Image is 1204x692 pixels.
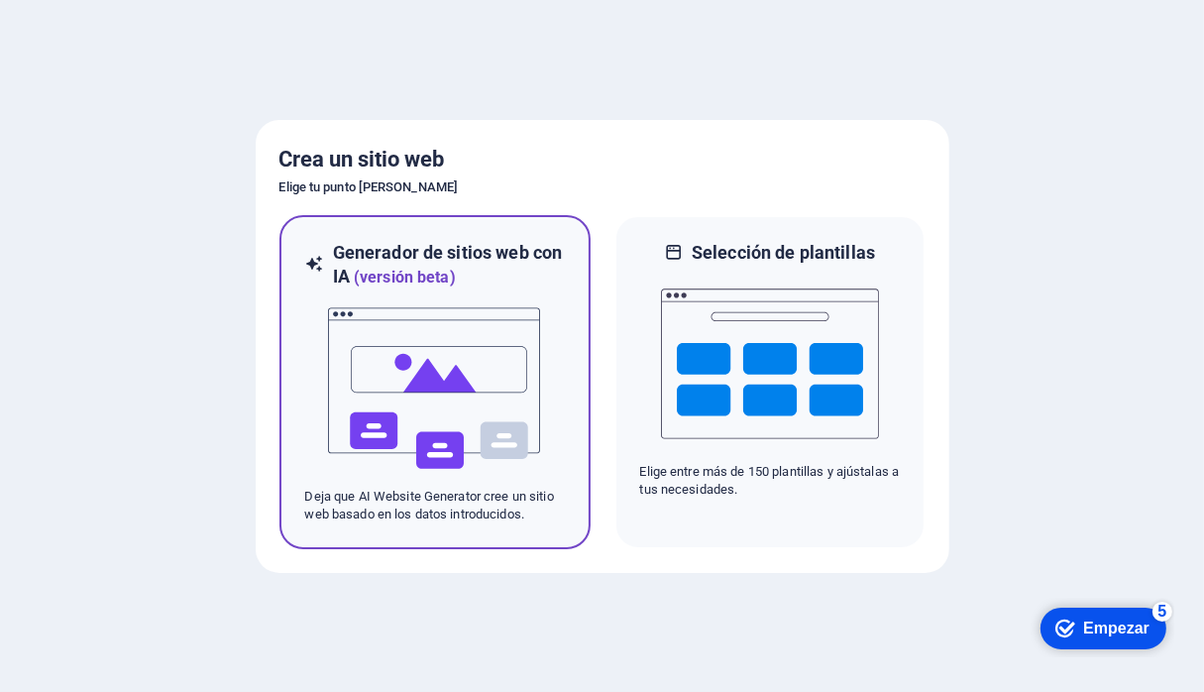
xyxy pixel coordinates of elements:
h6: Selección de plantillas [692,241,875,265]
img: comer [326,289,544,488]
div: Generador de sitios web con IA(versión beta)comerDeja que AI Website Generator cree un sitio web ... [279,215,591,549]
font: Empezar [53,22,119,39]
p: Deja que AI Website Generator cree un sitio web basado en los datos introducidos. [305,488,565,523]
div: Empezar Quedan 5 elementos, 0 % completado [10,10,136,52]
p: Elige entre más de 150 plantillas y ajústalas a tus necesidades. [640,463,900,499]
h5: Crea un sitio web [279,144,926,175]
h6: Elige tu punto [PERSON_NAME] [279,175,926,199]
font: 5 [128,5,137,22]
font: Generador de sitios web con IA [333,242,563,287]
font: (versión beta) [354,268,456,287]
div: Selección de plantillasElige entre más de 150 plantillas y ajústalas a tus necesidades. [614,215,926,549]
